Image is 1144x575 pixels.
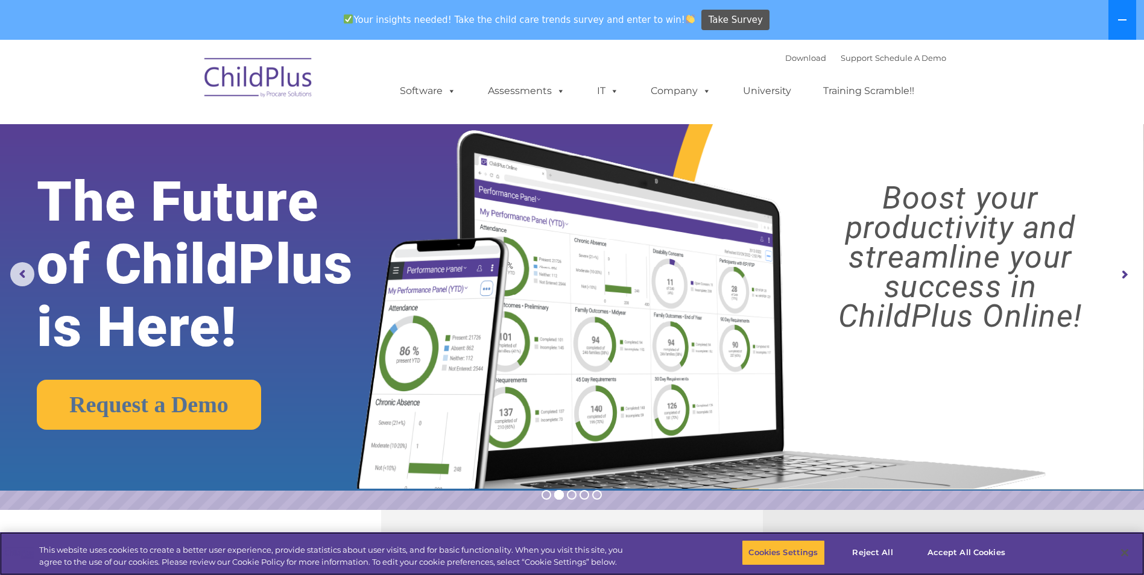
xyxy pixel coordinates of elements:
button: Cookies Settings [742,540,824,565]
img: ChildPlus by Procare Solutions [198,49,319,110]
span: Your insights needed! Take the child care trends survey and enter to win! [339,8,700,31]
a: Software [388,79,468,103]
span: Last name [168,80,204,89]
button: Reject All [835,540,911,565]
a: Request a Demo [37,380,261,430]
button: Close [1111,539,1138,566]
a: Training Scramble!! [811,79,926,103]
img: 👏 [686,14,695,24]
a: Take Survey [701,10,770,31]
div: This website uses cookies to create a better user experience, provide statistics about user visit... [39,544,629,568]
rs-layer: Boost your productivity and streamline your success in ChildPlus Online! [791,183,1130,331]
a: IT [585,79,631,103]
a: Download [785,53,826,63]
a: University [731,79,803,103]
a: Assessments [476,79,577,103]
rs-layer: The Future of ChildPlus is Here! [37,171,402,359]
span: Phone number [168,129,219,138]
a: Support [841,53,873,63]
a: Schedule A Demo [875,53,946,63]
span: Take Survey [709,10,763,31]
button: Accept All Cookies [921,540,1012,565]
font: | [785,53,946,63]
img: ✅ [344,14,353,24]
a: Company [639,79,723,103]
